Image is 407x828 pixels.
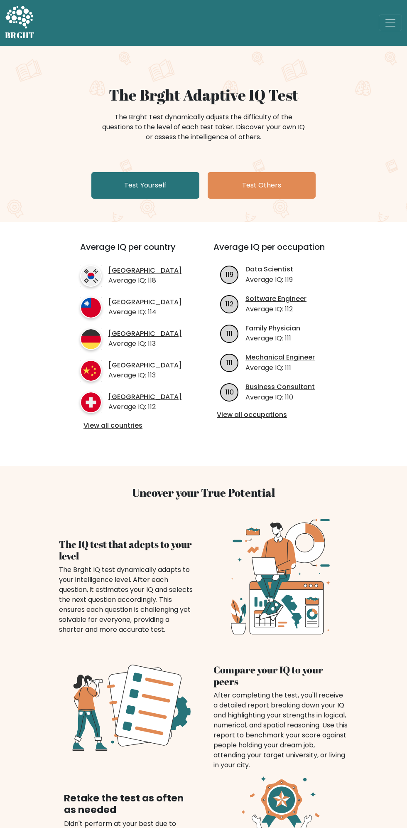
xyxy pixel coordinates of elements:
[379,15,402,31] button: Toggle navigation
[245,383,315,392] a: Business Consultant
[245,295,306,303] a: Software Engineer
[108,276,182,286] p: Average IQ: 118
[213,664,348,687] h4: Compare your IQ to your peers
[245,275,293,285] p: Average IQ: 119
[226,387,234,397] text: 110
[245,363,315,373] p: Average IQ: 111
[245,392,315,402] p: Average IQ: 110
[80,242,184,262] h3: Average IQ per country
[226,358,233,367] text: 111
[80,297,102,318] img: country
[208,172,316,199] a: Test Others
[80,265,102,287] img: country
[217,411,333,419] a: View all occupations
[80,360,102,382] img: country
[245,304,306,314] p: Average IQ: 112
[108,307,182,317] p: Average IQ: 114
[108,330,182,338] a: [GEOGRAPHIC_DATA]
[5,30,35,40] h5: BRGHT
[226,299,233,309] text: 112
[91,172,199,199] a: Test Yourself
[108,402,182,412] p: Average IQ: 112
[226,328,233,338] text: 111
[213,242,337,262] h3: Average IQ per occupation
[108,298,182,307] a: [GEOGRAPHIC_DATA]
[5,86,402,104] h1: The Brght Adaptive IQ Test
[59,538,194,562] h4: The IQ test that adepts to your level
[245,333,300,343] p: Average IQ: 111
[80,328,102,350] img: country
[59,565,194,635] div: The Brght IQ test dynamically adapts to your intelligence level. After each question, it estimate...
[108,339,182,349] p: Average IQ: 113
[83,421,180,430] a: View all countries
[108,361,182,370] a: [GEOGRAPHIC_DATA]
[100,112,307,142] div: The Brght Test dynamically adjusts the difficulty of the questions to the level of each test take...
[108,393,182,402] a: [GEOGRAPHIC_DATA]
[226,270,233,279] text: 119
[5,3,35,42] a: BRGHT
[64,792,194,816] h4: Retake the test as often as needed
[245,324,300,333] a: Family Physician
[80,392,102,413] img: country
[245,353,315,362] a: Mechanical Engineer
[108,266,182,275] a: [GEOGRAPHIC_DATA]
[59,486,348,499] h3: Uncover your True Potential
[213,690,348,770] div: After completing the test, you'll receive a detailed report breaking down your IQ and highlightin...
[245,265,293,274] a: Data Scientist
[108,370,182,380] p: Average IQ: 113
